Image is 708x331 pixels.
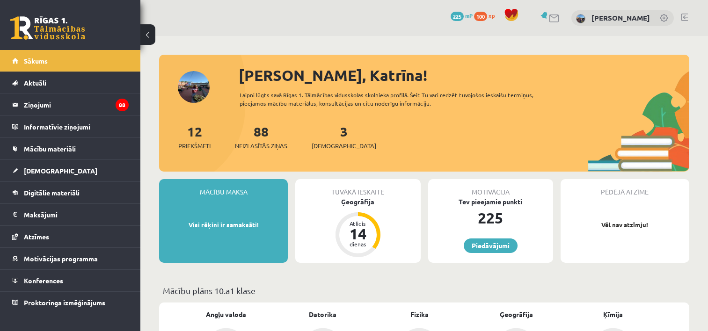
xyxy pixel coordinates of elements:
[24,204,129,225] legend: Maksājumi
[561,179,689,197] div: Pēdējā atzīme
[603,309,623,319] a: Ķīmija
[474,12,499,19] a: 100 xp
[12,270,129,291] a: Konferences
[295,197,420,259] a: Ģeogrāfija Atlicis 14 dienas
[565,220,685,230] p: Vēl nav atzīmju!
[12,116,129,137] a: Informatīvie ziņojumi
[465,12,473,19] span: mP
[451,12,473,19] a: 225 mP
[410,309,429,319] a: Fizika
[164,220,283,230] p: Visi rēķini ir samaksāti!
[344,241,372,247] div: dienas
[344,221,372,226] div: Atlicis
[12,50,129,72] a: Sākums
[576,14,585,23] img: Katrīna Jirgena
[24,94,129,115] legend: Ziņojumi
[116,99,129,111] i: 88
[240,91,558,108] div: Laipni lūgts savā Rīgas 1. Tālmācības vidusskolas skolnieka profilā. Šeit Tu vari redzēt tuvojošo...
[12,182,129,203] a: Digitālie materiāli
[428,197,553,207] div: Tev pieejamie punkti
[12,94,129,115] a: Ziņojumi88
[12,204,129,225] a: Maksājumi
[500,309,533,319] a: Ģeogrāfija
[489,12,495,19] span: xp
[178,141,211,151] span: Priekšmeti
[312,141,376,151] span: [DEMOGRAPHIC_DATA]
[12,72,129,94] a: Aktuāli
[235,141,287,151] span: Neizlasītās ziņas
[235,123,287,151] a: 88Neizlasītās ziņas
[428,207,553,229] div: 225
[12,226,129,247] a: Atzīmes
[591,13,650,22] a: [PERSON_NAME]
[12,248,129,269] a: Motivācijas programma
[24,144,76,153] span: Mācību materiāli
[24,57,48,65] span: Sākums
[464,238,518,253] a: Piedāvājumi
[312,123,376,151] a: 3[DEMOGRAPHIC_DATA]
[178,123,211,151] a: 12Priekšmeti
[24,116,129,137] legend: Informatīvie ziņojumi
[474,12,487,21] span: 100
[295,197,420,207] div: Ģeogrāfija
[24,254,98,263] span: Motivācijas programma
[163,284,686,297] p: Mācību plāns 10.a1 klase
[10,16,85,40] a: Rīgas 1. Tālmācības vidusskola
[428,179,553,197] div: Motivācija
[206,309,246,319] a: Angļu valoda
[344,226,372,241] div: 14
[295,179,420,197] div: Tuvākā ieskaite
[309,309,336,319] a: Datorika
[12,138,129,159] a: Mācību materiāli
[239,64,689,86] div: [PERSON_NAME], Katrīna!
[24,79,46,87] span: Aktuāli
[24,232,49,241] span: Atzīmes
[24,276,63,285] span: Konferences
[24,188,80,197] span: Digitālie materiāli
[24,298,105,307] span: Proktoringa izmēģinājums
[451,12,464,21] span: 225
[12,160,129,181] a: [DEMOGRAPHIC_DATA]
[24,166,97,175] span: [DEMOGRAPHIC_DATA]
[159,179,288,197] div: Mācību maksa
[12,292,129,313] a: Proktoringa izmēģinājums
